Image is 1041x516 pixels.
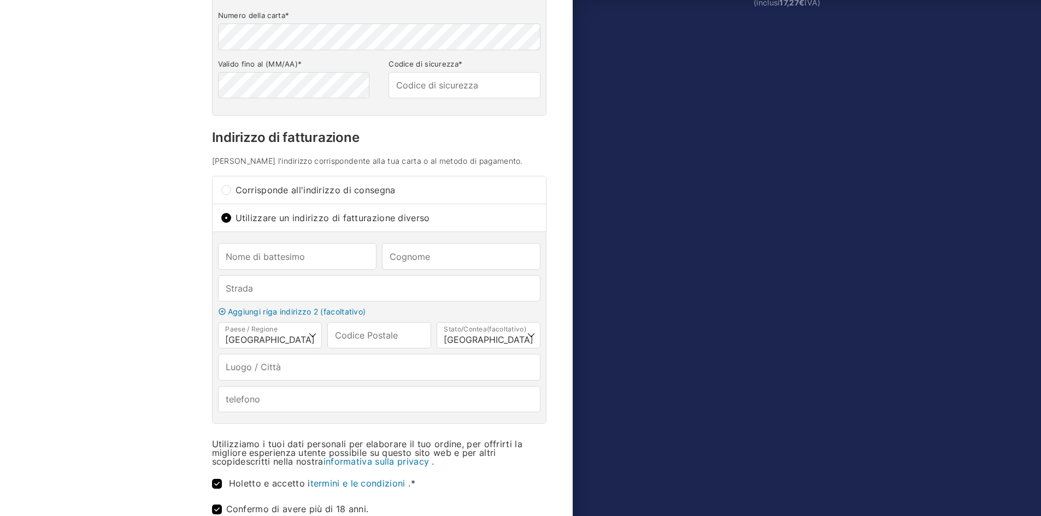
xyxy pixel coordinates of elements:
[327,322,431,348] input: Codice Postale
[218,354,540,380] input: Luogo / Città
[310,478,411,489] a: termini e le condizioni .
[212,129,360,145] font: Indirizzo di fatturazione
[218,60,298,68] font: Valido fino al (MM/AA)
[236,185,396,195] font: Corrisponde all'indirizzo di consegna
[218,11,285,20] font: Numero della carta
[218,275,540,301] input: Strada
[235,456,324,467] font: descritti nella nostra
[236,212,430,223] font: Utilizzare un indirizzo di fatturazione diverso
[212,479,222,489] input: Holetto e accetto itermini e le condizioni .
[226,503,369,514] font: Confermo di avere più di 18 anni.
[218,243,377,269] input: Nome di battesimo
[215,307,543,316] a: Aggiungi riga indirizzo 2 (facoltativo)
[228,307,366,316] font: Aggiungi riga indirizzo 2 (facoltativo)
[389,60,458,68] font: Codice di sicurezza
[382,243,540,269] input: Cognome
[229,478,242,489] font: Ho
[212,438,522,467] font: Utilizziamo i tuoi dati personali per elaborare il tuo ordine, per offrirti la migliore esperienz...
[212,156,523,165] font: [PERSON_NAME] l'indirizzo corrispondente alla tua carta o al metodo di pagamento.
[218,386,540,412] input: telefono
[241,478,310,489] font: letto e accetto i
[212,505,222,514] input: Confermo di avere più di 18 anni.
[389,72,540,98] input: Codice di sicurezza
[324,456,434,467] a: informativa sulla privacy .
